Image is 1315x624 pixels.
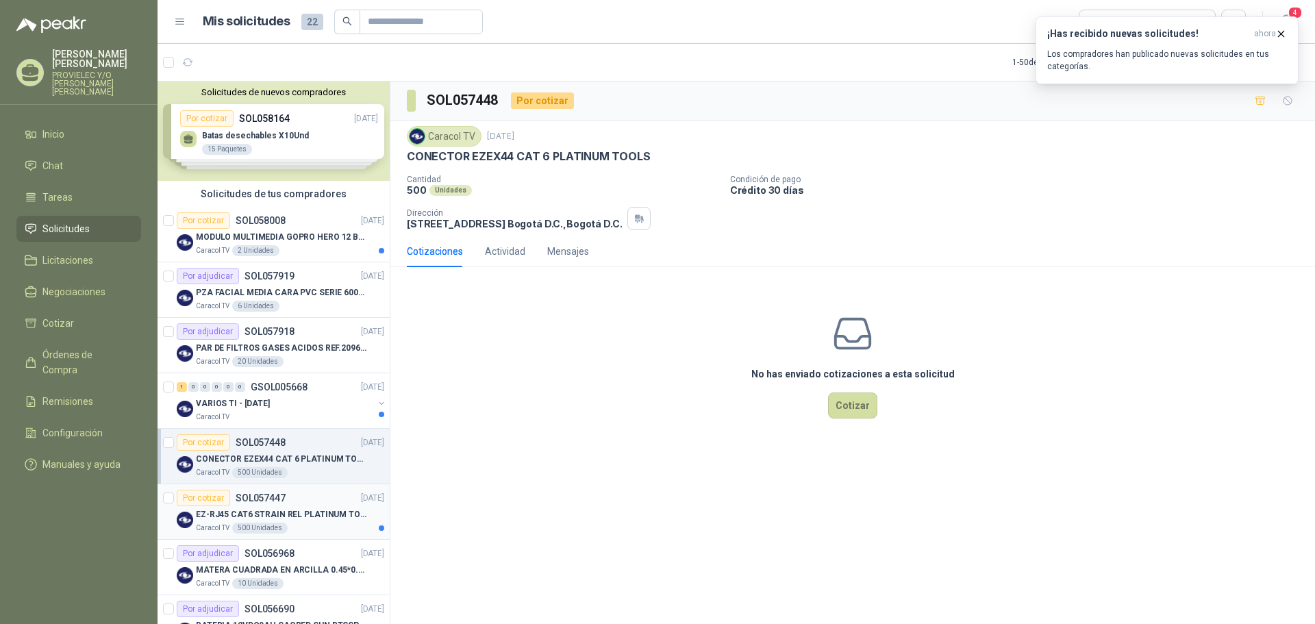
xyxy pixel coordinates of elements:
a: Por adjudicarSOL056968[DATE] Company LogoMATERA CUADRADA EN ARCILLA 0.45*0.45*0.40Caracol TV10 Un... [158,540,390,595]
img: Company Logo [177,567,193,584]
a: Chat [16,153,141,179]
div: 500 Unidades [232,523,288,534]
p: [DATE] [361,325,384,338]
p: SOL056690 [245,604,295,614]
p: [DATE] [361,381,384,394]
button: Cotizar [828,392,877,419]
p: SOL057447 [236,493,286,503]
p: 500 [407,184,427,196]
div: 0 [200,382,210,392]
p: PROVIELEC Y/O [PERSON_NAME] [PERSON_NAME] [52,71,141,96]
p: [DATE] [487,130,514,143]
img: Company Logo [177,234,193,251]
a: Licitaciones [16,247,141,273]
a: Por adjudicarSOL057918[DATE] Company LogoPAR DE FILTROS GASES ACIDOS REF.2096 3MCaracol TV20 Unid... [158,318,390,373]
p: [STREET_ADDRESS] Bogotá D.C. , Bogotá D.C. [407,218,622,229]
span: Negociaciones [42,284,105,299]
span: 22 [301,14,323,30]
a: Inicio [16,121,141,147]
p: Caracol TV [196,356,229,367]
div: Por cotizar [177,490,230,506]
span: Configuración [42,425,103,440]
img: Company Logo [410,129,425,144]
img: Company Logo [177,290,193,306]
div: Todas [1088,14,1116,29]
h3: No has enviado cotizaciones a esta solicitud [751,366,955,382]
div: 1 - 50 de 106 [1012,51,1097,73]
span: Inicio [42,127,64,142]
img: Logo peakr [16,16,86,33]
span: 4 [1288,6,1303,19]
button: Solicitudes de nuevos compradores [163,87,384,97]
p: [DATE] [361,603,384,616]
img: Company Logo [177,345,193,362]
p: PZA FACIAL MEDIA CARA PVC SERIE 6000 3M [196,286,366,299]
div: Caracol TV [407,126,481,147]
h1: Mis solicitudes [203,12,290,32]
p: Caracol TV [196,301,229,312]
p: Caracol TV [196,467,229,478]
p: SOL057918 [245,327,295,336]
p: Crédito 30 días [730,184,1310,196]
span: Tareas [42,190,73,205]
a: Cotizar [16,310,141,336]
div: 0 [235,382,245,392]
div: Unidades [429,185,472,196]
p: VARIOS TI - [DATE] [196,397,270,410]
a: Configuración [16,420,141,446]
div: Cotizaciones [407,244,463,259]
a: Por cotizarSOL057448[DATE] Company LogoCONECTOR EZEX44 CAT 6 PLATINUM TOOLSCaracol TV500 Unidades [158,429,390,484]
div: 2 Unidades [232,245,279,256]
div: Por cotizar [511,92,574,109]
p: MODULO MULTIMEDIA GOPRO HERO 12 BLACK [196,231,366,244]
p: Condición de pago [730,175,1310,184]
a: Por cotizarSOL058008[DATE] Company LogoMODULO MULTIMEDIA GOPRO HERO 12 BLACKCaracol TV2 Unidades [158,207,390,262]
span: Remisiones [42,394,93,409]
div: Por adjudicar [177,545,239,562]
p: SOL058008 [236,216,286,225]
div: Por adjudicar [177,601,239,617]
a: 1 0 0 0 0 0 GSOL005668[DATE] Company LogoVARIOS TI - [DATE]Caracol TV [177,379,387,423]
img: Company Logo [177,456,193,473]
p: PAR DE FILTROS GASES ACIDOS REF.2096 3M [196,342,366,355]
p: [DATE] [361,547,384,560]
p: SOL057919 [245,271,295,281]
p: SOL057448 [236,438,286,447]
a: Solicitudes [16,216,141,242]
div: Solicitudes de tus compradores [158,181,390,207]
p: Cantidad [407,175,719,184]
p: MATERA CUADRADA EN ARCILLA 0.45*0.45*0.40 [196,564,366,577]
div: 0 [223,382,234,392]
div: 20 Unidades [232,356,284,367]
a: Remisiones [16,388,141,414]
div: 0 [188,382,199,392]
div: 10 Unidades [232,578,284,589]
p: Los compradores han publicado nuevas solicitudes en tus categorías. [1047,48,1287,73]
a: Negociaciones [16,279,141,305]
p: Caracol TV [196,523,229,534]
div: 6 Unidades [232,301,279,312]
span: Manuales y ayuda [42,457,121,472]
button: 4 [1274,10,1299,34]
p: GSOL005668 [251,382,308,392]
p: Caracol TV [196,245,229,256]
a: Por adjudicarSOL057919[DATE] Company LogoPZA FACIAL MEDIA CARA PVC SERIE 6000 3MCaracol TV6 Unidades [158,262,390,318]
div: Mensajes [547,244,589,259]
p: Caracol TV [196,412,229,423]
p: [DATE] [361,436,384,449]
p: Dirección [407,208,622,218]
div: Por cotizar [177,212,230,229]
p: [DATE] [361,492,384,505]
span: Cotizar [42,316,74,331]
div: Por cotizar [177,434,230,451]
span: Órdenes de Compra [42,347,128,377]
img: Company Logo [177,512,193,528]
div: Por adjudicar [177,323,239,340]
button: ¡Has recibido nuevas solicitudes!ahora Los compradores han publicado nuevas solicitudes en tus ca... [1036,16,1299,84]
a: Por cotizarSOL057447[DATE] Company LogoEZ-RJ45 CAT6 STRAIN REL PLATINUM TOOLSCaracol TV500 Unidades [158,484,390,540]
span: Chat [42,158,63,173]
span: Solicitudes [42,221,90,236]
div: Por adjudicar [177,268,239,284]
p: [DATE] [361,214,384,227]
h3: ¡Has recibido nuevas solicitudes! [1047,28,1249,40]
